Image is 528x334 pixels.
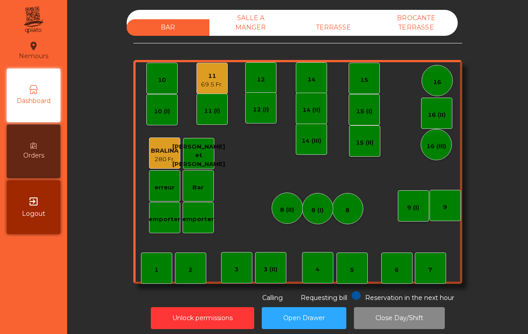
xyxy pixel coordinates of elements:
div: 5 [350,265,354,274]
div: 6 [395,265,399,274]
button: Open Drawer [262,307,346,329]
div: 16 (II) [428,111,446,120]
div: 9 [443,203,447,212]
span: Dashboard [17,96,51,106]
div: 15 (II) [356,138,374,147]
span: Orders [23,151,44,160]
div: 11 (I) [204,107,220,116]
span: Calling [262,294,283,302]
div: 16 [433,78,441,87]
div: 7 [428,265,432,274]
div: 3 (II) [264,265,277,274]
div: emporter [182,215,214,224]
div: 8 [345,206,349,215]
div: [PERSON_NAME] et [PERSON_NAME] [172,142,225,169]
span: Requesting bill [301,294,347,302]
div: 2 [188,265,192,274]
div: Nemours [19,39,48,62]
div: 11 [201,72,223,81]
div: 15 [360,76,368,85]
div: TERRASSE [292,19,375,36]
div: 14 (II) [302,106,320,115]
span: Reservation in the next hour [365,294,454,302]
div: 280 Fr. [151,155,179,164]
div: 16 (III) [426,142,446,151]
div: 10 [158,76,166,85]
div: 4 [315,265,319,274]
div: emporter [149,215,180,224]
div: BAR [127,19,209,36]
span: Logout [22,209,45,218]
div: erreur [154,183,175,192]
div: 14 (III) [302,137,321,146]
button: Unlock permissions [151,307,254,329]
div: 3 [234,265,238,274]
div: 69.5 Fr. [201,80,223,89]
div: Bar [192,183,204,192]
div: 12 (I) [253,105,269,114]
i: location_on [28,41,39,51]
div: BROCANTE TERRASSE [375,10,458,36]
div: 8 (II) [280,206,294,214]
div: 14 [307,75,315,84]
i: exit_to_app [28,196,39,207]
div: 1 [154,265,158,274]
div: BRALINA [151,146,179,155]
div: 12 [257,75,265,84]
div: 15 (I) [356,107,372,116]
div: 9 (I) [407,203,419,212]
img: qpiato [22,4,44,36]
div: 10 (I) [154,107,170,116]
div: 8 (I) [311,206,324,215]
div: SALLE A MANGER [209,10,292,36]
button: Close Day/Shift [354,307,445,329]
